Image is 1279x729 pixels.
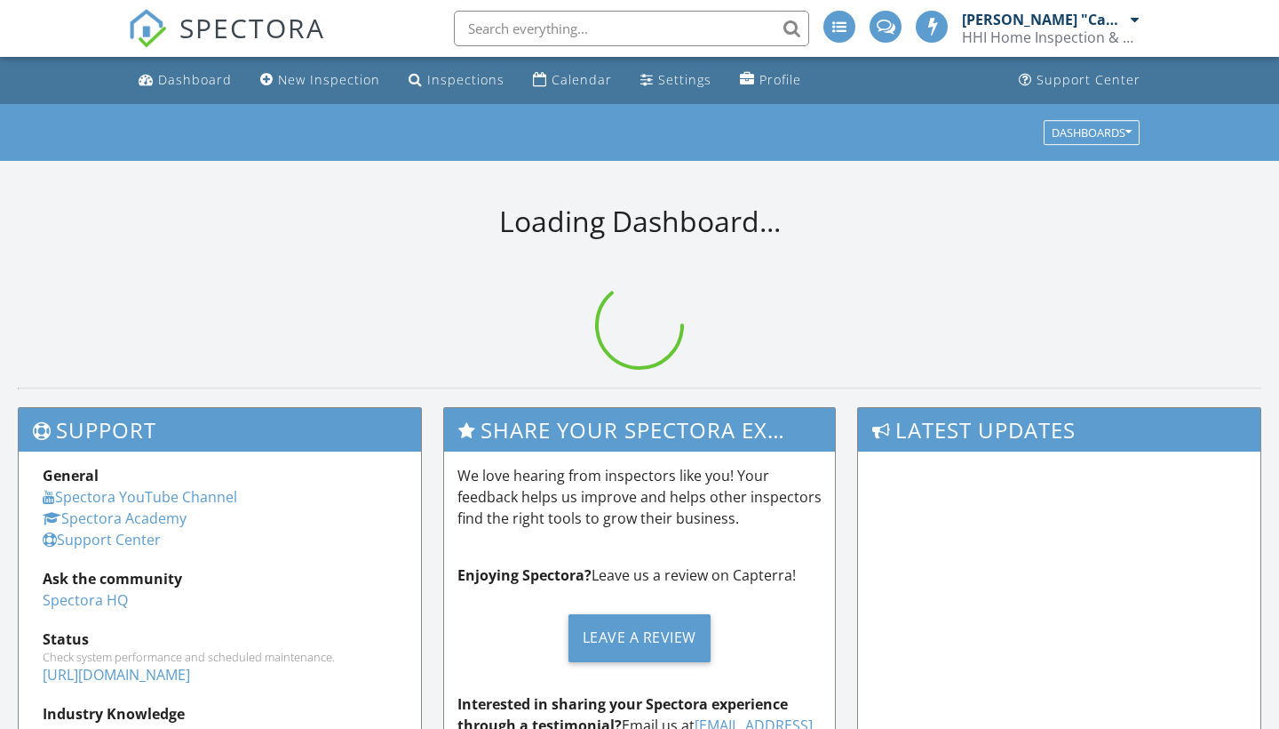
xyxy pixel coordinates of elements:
[131,64,239,97] a: Dashboard
[444,408,836,452] h3: Share Your Spectora Experience
[962,11,1126,28] div: [PERSON_NAME] "Captain" [PERSON_NAME]
[1044,120,1140,145] button: Dashboards
[179,9,325,46] span: SPECTORA
[759,71,801,88] div: Profile
[128,24,325,61] a: SPECTORA
[733,64,808,97] a: Profile
[43,466,99,485] strong: General
[457,600,822,676] a: Leave a Review
[1012,64,1148,97] a: Support Center
[43,703,397,725] div: Industry Knowledge
[552,71,612,88] div: Calendar
[457,565,822,586] p: Leave us a review on Capterra!
[43,568,397,589] div: Ask the community
[43,487,237,507] a: Spectora YouTube Channel
[526,64,619,97] a: Calendar
[658,71,711,88] div: Settings
[278,71,380,88] div: New Inspection
[454,11,809,46] input: Search everything...
[43,650,397,664] div: Check system performance and scheduled maintenance.
[43,665,190,685] a: [URL][DOMAIN_NAME]
[1037,71,1140,88] div: Support Center
[19,408,421,452] h3: Support
[633,64,719,97] a: Settings
[43,590,128,610] a: Spectora HQ
[457,565,592,585] strong: Enjoying Spectora?
[253,64,387,97] a: New Inspection
[858,408,1260,452] h3: Latest Updates
[158,71,232,88] div: Dashboard
[43,629,397,650] div: Status
[962,28,1140,46] div: HHI Home Inspection & Pest Control
[43,509,187,528] a: Spectora Academy
[568,614,711,662] div: Leave a Review
[401,64,512,97] a: Inspections
[1052,126,1132,139] div: Dashboards
[128,9,167,48] img: The Best Home Inspection Software - Spectora
[457,465,822,529] p: We love hearing from inspectors like you! Your feedback helps us improve and helps other inspecto...
[43,530,161,549] a: Support Center
[427,71,504,88] div: Inspections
